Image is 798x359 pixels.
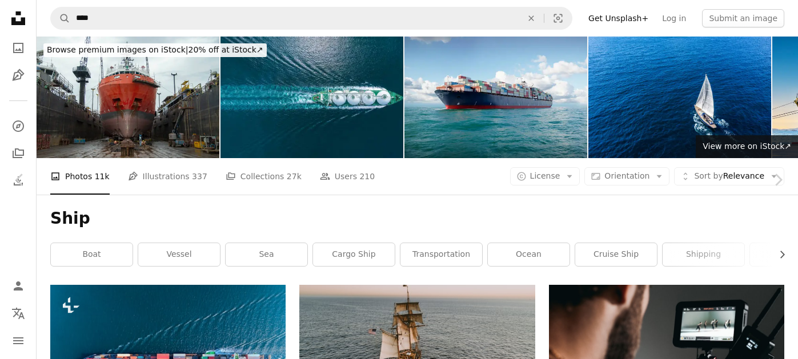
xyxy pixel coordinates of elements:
[694,171,764,182] span: Relevance
[758,125,798,235] a: Next
[694,171,723,180] span: Sort by
[50,208,784,229] h1: Ship
[7,115,30,138] a: Explore
[7,37,30,59] a: Photos
[299,346,535,356] a: brown sailboat in beach under white sky
[47,45,188,54] span: Browse premium images on iStock |
[696,135,798,158] a: View more on iStock↗
[510,167,580,185] button: License
[37,37,274,64] a: Browse premium images on iStock|20% off at iStock↗
[702,9,784,27] button: Submit an image
[37,37,219,158] img: Shipping vessel in drydock undergoing repair
[584,167,669,185] button: Orientation
[544,7,572,29] button: Visual search
[488,243,570,266] a: ocean
[47,45,263,54] span: 20% off at iStock ↗
[655,9,693,27] a: Log in
[575,243,657,266] a: cruise ship
[51,243,133,266] a: boat
[604,171,649,180] span: Orientation
[138,243,220,266] a: vessel
[530,171,560,180] span: License
[588,37,771,158] img: Sailing
[287,170,302,183] span: 27k
[772,243,784,266] button: scroll list to the right
[226,158,302,195] a: Collections 27k
[7,275,30,297] a: Log in / Sign up
[192,170,207,183] span: 337
[400,243,482,266] a: transportation
[226,243,307,266] a: sea
[128,158,207,195] a: Illustrations 337
[320,158,375,195] a: Users 210
[7,64,30,87] a: Illustrations
[674,167,784,185] button: Sort byRelevance
[313,243,395,266] a: cargo ship
[220,37,403,158] img: Aerial top view LNG Tanker ship (Liquified Natural Gas) with contrail in the ocean sea ship carry...
[359,170,375,183] span: 210
[519,7,544,29] button: Clear
[703,142,791,151] span: View more on iStock ↗
[404,37,587,158] img: 3d cargo container ship in sea
[50,7,572,30] form: Find visuals sitewide
[7,302,30,325] button: Language
[582,9,655,27] a: Get Unsplash+
[7,329,30,352] button: Menu
[51,7,70,29] button: Search Unsplash
[663,243,744,266] a: shipping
